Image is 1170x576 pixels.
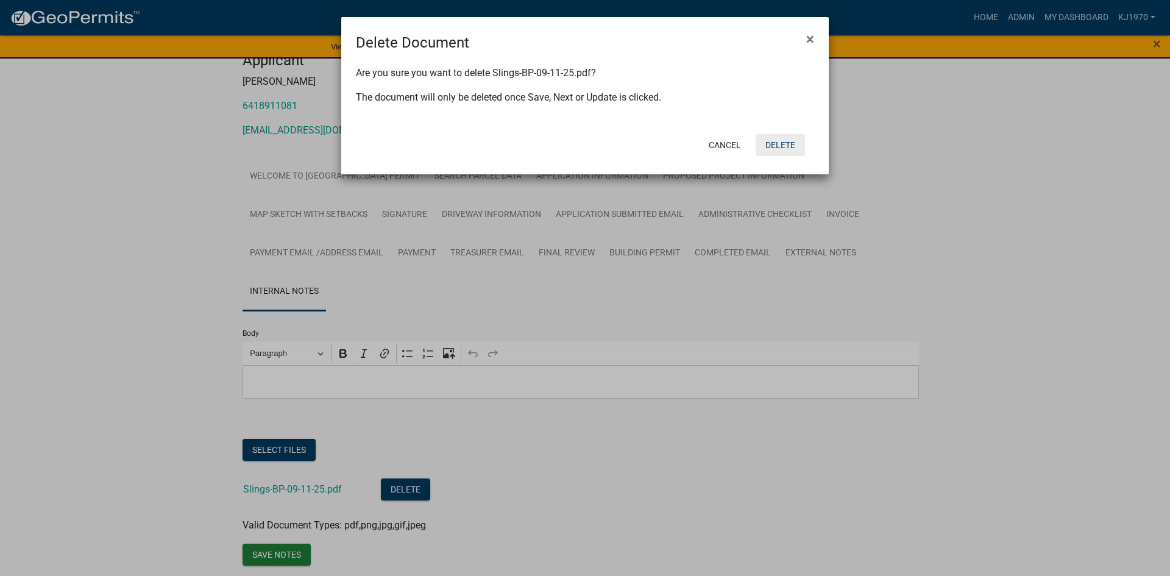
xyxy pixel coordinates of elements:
[356,66,814,80] p: Are you sure you want to delete Slings-BP-09-11-25.pdf?
[756,134,805,156] button: Delete
[356,90,814,105] p: The document will only be deleted once Save, Next or Update is clicked.
[806,30,814,48] span: ×
[796,22,824,56] button: Close
[356,32,469,54] h4: Delete Document
[699,134,751,156] button: Cancel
